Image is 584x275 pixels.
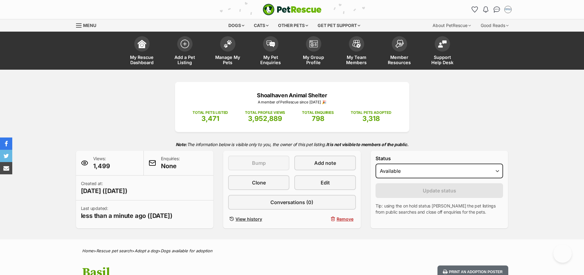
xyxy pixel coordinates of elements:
span: My Rescue Dashboard [128,55,156,65]
div: Dogs [224,19,249,32]
a: My Team Members [335,33,378,70]
a: View history [228,215,289,223]
a: Conversations (0) [228,195,356,210]
img: member-resources-icon-8e73f808a243e03378d46382f2149f9095a855e16c252ad45f914b54edf8863c.svg [395,40,404,48]
div: > > > [67,249,517,253]
span: 798 [312,114,324,122]
a: Favourites [470,5,480,14]
a: Support Help Desk [421,33,464,70]
span: Update status [423,187,456,194]
a: Adopt a dog [135,248,158,253]
button: Remove [294,215,356,223]
ul: Account quick links [470,5,513,14]
span: Add note [314,159,336,167]
a: Menu [76,19,101,30]
p: Tip: using the on hold status [PERSON_NAME] the pet listings from public searches and close off e... [376,203,503,215]
div: Other pets [274,19,312,32]
p: TOTAL PROFILE VIEWS [245,110,285,115]
span: Bump [252,159,266,167]
button: Bump [228,156,289,170]
span: My Team Members [343,55,370,65]
span: Clone [252,179,266,186]
span: 1,499 [93,162,110,170]
p: Last updated: [81,205,173,220]
p: Enquiries: [161,156,180,170]
span: My Group Profile [300,55,327,65]
a: PetRescue [263,4,322,15]
div: Good Reads [476,19,513,32]
a: Add a Pet Listing [163,33,206,70]
a: My Rescue Dashboard [120,33,163,70]
a: My Pet Enquiries [249,33,292,70]
span: 3,471 [201,114,219,122]
div: About PetRescue [428,19,475,32]
span: Add a Pet Listing [171,55,199,65]
span: 3,318 [362,114,380,122]
div: Get pet support [313,19,365,32]
span: Edit [321,179,330,186]
a: Rescue pet search [96,248,132,253]
button: My account [503,5,513,14]
a: Add note [294,156,356,170]
a: Edit [294,175,356,190]
a: Manage My Pets [206,33,249,70]
a: Home [82,248,94,253]
p: Created at: [81,180,128,195]
img: Jodie Parnell profile pic [505,6,511,13]
img: chat-41dd97257d64d25036548639549fe6c8038ab92f7586957e7f3b1b290dea8141.svg [494,6,500,13]
p: TOTAL PETS LISTED [193,110,228,115]
a: My Group Profile [292,33,335,70]
label: Status [376,156,503,161]
img: manage-my-pets-icon-02211641906a0b7f246fdf0571729dbe1e7629f14944591b6c1af311fb30b64b.svg [223,40,232,48]
span: 3,952,889 [248,114,282,122]
p: TOTAL PETS ADOPTED [351,110,391,115]
span: Remove [337,216,353,222]
span: My Pet Enquiries [257,55,284,65]
button: Notifications [481,5,491,14]
p: Views: [93,156,110,170]
img: team-members-icon-5396bd8760b3fe7c0b43da4ab00e1e3bb1a5d9ba89233759b79545d2d3fc5d0d.svg [352,40,361,48]
iframe: Help Scout Beacon - Open [553,244,572,263]
span: [DATE] ([DATE]) [81,187,128,195]
p: Shoalhaven Animal Shelter [184,91,400,99]
span: Support Help Desk [429,55,456,65]
span: None [161,162,180,170]
img: help-desk-icon-fdf02630f3aa405de69fd3d07c3f3aa587a6932b1a1747fa1d2bba05be0121f9.svg [438,40,447,48]
p: A member of PetRescue since [DATE] 🎉 [184,99,400,105]
div: Cats [250,19,273,32]
strong: Note: [176,142,187,147]
span: Member Resources [386,55,413,65]
img: group-profile-icon-3fa3cf56718a62981997c0bc7e787c4b2cf8bcc04b72c1350f741eb67cf2f40e.svg [309,40,318,48]
span: View history [235,216,262,222]
img: logo-e224e6f780fb5917bec1dbf3a21bbac754714ae5b6737aabdf751b685950b380.svg [263,4,322,15]
a: Clone [228,175,289,190]
span: Conversations (0) [270,199,313,206]
strong: It is not visible to members of the public. [326,142,409,147]
p: The information below is visible only to you, the owner of this pet listing. [76,138,508,151]
img: pet-enquiries-icon-7e3ad2cf08bfb03b45e93fb7055b45f3efa6380592205ae92323e6603595dc1f.svg [266,41,275,47]
span: Manage My Pets [214,55,242,65]
img: dashboard-icon-eb2f2d2d3e046f16d808141f083e7271f6b2e854fb5c12c21221c1fb7104beca.svg [138,40,146,48]
span: Menu [83,23,96,28]
p: TOTAL ENQUIRIES [302,110,334,115]
span: less than a minute ago ([DATE]) [81,211,173,220]
a: Dogs available for adoption [161,248,212,253]
img: notifications-46538b983faf8c2785f20acdc204bb7945ddae34d4c08c2a6579f10ce5e182be.svg [483,6,488,13]
a: Conversations [492,5,502,14]
a: Member Resources [378,33,421,70]
button: Update status [376,183,503,198]
img: add-pet-listing-icon-0afa8454b4691262ce3f59096e99ab1cd57d4a30225e0717b998d2c9b9846f56.svg [181,40,189,48]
